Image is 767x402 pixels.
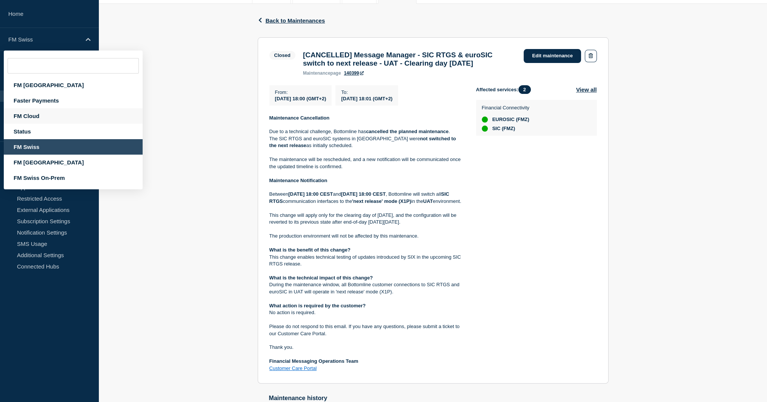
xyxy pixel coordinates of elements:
div: FM [GEOGRAPHIC_DATA] [4,155,143,170]
div: up [482,117,488,123]
span: maintenance [303,71,330,76]
strong: [DATE] 18:00 CEST [341,191,386,197]
span: Affected services: [476,85,535,94]
p: Financial Connectivity [482,105,529,110]
div: FM Swiss On-Prem [4,170,143,186]
strong: Maintenance Cancellation [269,115,330,121]
span: Closed [269,51,295,60]
p: FM Swiss [8,36,81,43]
h3: [CANCELLED] Message Manager - SIC RTGS & euroSIC switch to next release - UAT - Clearing day [DATE] [303,51,516,68]
a: Edit maintenance [524,49,581,63]
div: FM Cloud [4,108,143,124]
span: [DATE] 18:00 (GMT+2) [275,96,326,101]
p: Due to a technical challenge, Bottomline has . The SIC RTGS and euroSIC systems in [GEOGRAPHIC_DA... [269,128,464,149]
p: No action is required. [269,309,464,316]
p: This change will apply only for the clearing day of [DATE], and the configuration will be reverte... [269,212,464,226]
div: FM [GEOGRAPHIC_DATA] [4,77,143,93]
p: Between and , Bottomline will switch all communication interfaces to the in the environment. [269,191,464,205]
div: up [482,126,488,132]
strong: Maintenance Notification [269,178,327,183]
button: View all [576,85,597,94]
div: FM Swiss [4,139,143,155]
a: Customer Care Portal [269,365,317,371]
strong: What is the technical impact of this change? [269,275,373,281]
span: Back to Maintenances [266,17,325,24]
strong: SIC RTGS [269,191,451,204]
div: Status [4,124,143,139]
strong: What action is required by the customer? [269,303,366,308]
p: The production environment will not be affected by this maintenance. [269,233,464,239]
strong: What is the benefit of this change? [269,247,350,253]
p: Thank you. [269,344,464,351]
span: [DATE] 18:01 (GMT+2) [341,96,392,101]
strong: Financial Messaging Operations Team [269,358,358,364]
strong: cancelled the planned maintenance [366,129,449,134]
h2: Maintenance history [269,395,609,402]
p: This change enables technical testing of updates introduced by SIX in the upcoming SIC RTGS release. [269,254,464,268]
span: 2 [518,85,531,94]
button: Back to Maintenances [258,17,325,24]
span: SIC (FMZ) [492,126,515,132]
a: 140399 [344,71,364,76]
p: The maintenance will be rescheduled, and a new notification will be communicated once the updated... [269,156,464,170]
strong: 'next release' mode (X1P) [352,198,411,204]
p: During the maintenance window, all Bottomline customer connections to SIC RTGS and euroSIC in UAT... [269,281,464,295]
p: Please do not respond to this email. If you have any questions, please submit a ticket to our Cus... [269,323,464,337]
span: EUROSIC (FMZ) [492,117,529,123]
strong: UAT [423,198,433,204]
div: Faster Payments [4,93,143,108]
p: To : [341,89,392,95]
p: page [303,71,341,76]
strong: [DATE] 18:00 CEST [288,191,333,197]
p: From : [275,89,326,95]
